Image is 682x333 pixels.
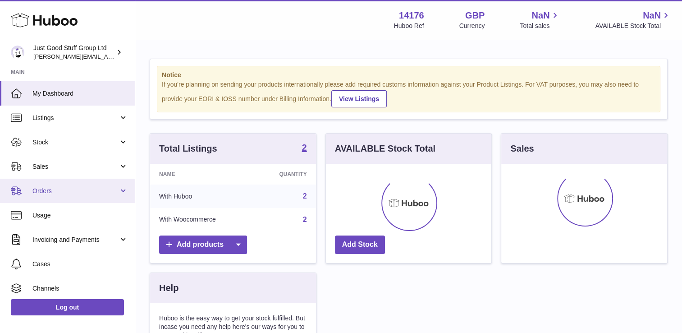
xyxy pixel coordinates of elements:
span: Orders [32,187,119,195]
span: Channels [32,284,128,293]
a: NaN AVAILABLE Stock Total [595,9,671,30]
h3: Help [159,282,179,294]
span: Invoicing and Payments [32,236,119,244]
div: If you're planning on sending your products internationally please add required customs informati... [162,80,655,107]
span: My Dashboard [32,89,128,98]
td: With Woocommerce [150,208,253,231]
img: gordon@justgoodstuff.com [11,46,24,59]
span: Usage [32,211,128,220]
span: Sales [32,162,119,171]
span: [PERSON_NAME][EMAIL_ADDRESS][DOMAIN_NAME] [33,53,181,60]
span: AVAILABLE Stock Total [595,22,671,30]
th: Quantity [253,164,316,185]
strong: 2 [302,143,307,152]
strong: 14176 [399,9,424,22]
span: Stock [32,138,119,147]
a: 2 [303,216,307,223]
h3: Total Listings [159,143,217,155]
td: With Huboo [150,185,253,208]
strong: Notice [162,71,655,79]
div: Huboo Ref [394,22,424,30]
a: NaN Total sales [520,9,560,30]
a: Add Stock [335,236,385,254]
a: Add products [159,236,247,254]
h3: AVAILABLE Stock Total [335,143,435,155]
span: NaN [531,9,549,22]
a: Log out [11,299,124,315]
span: NaN [643,9,661,22]
th: Name [150,164,253,185]
span: Cases [32,260,128,268]
strong: GBP [465,9,485,22]
div: Currency [459,22,485,30]
a: View Listings [331,90,387,107]
span: Total sales [520,22,560,30]
h3: Sales [510,143,534,155]
a: 2 [302,143,307,154]
span: Listings [32,114,119,122]
a: 2 [303,192,307,200]
div: Just Good Stuff Group Ltd [33,44,114,61]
